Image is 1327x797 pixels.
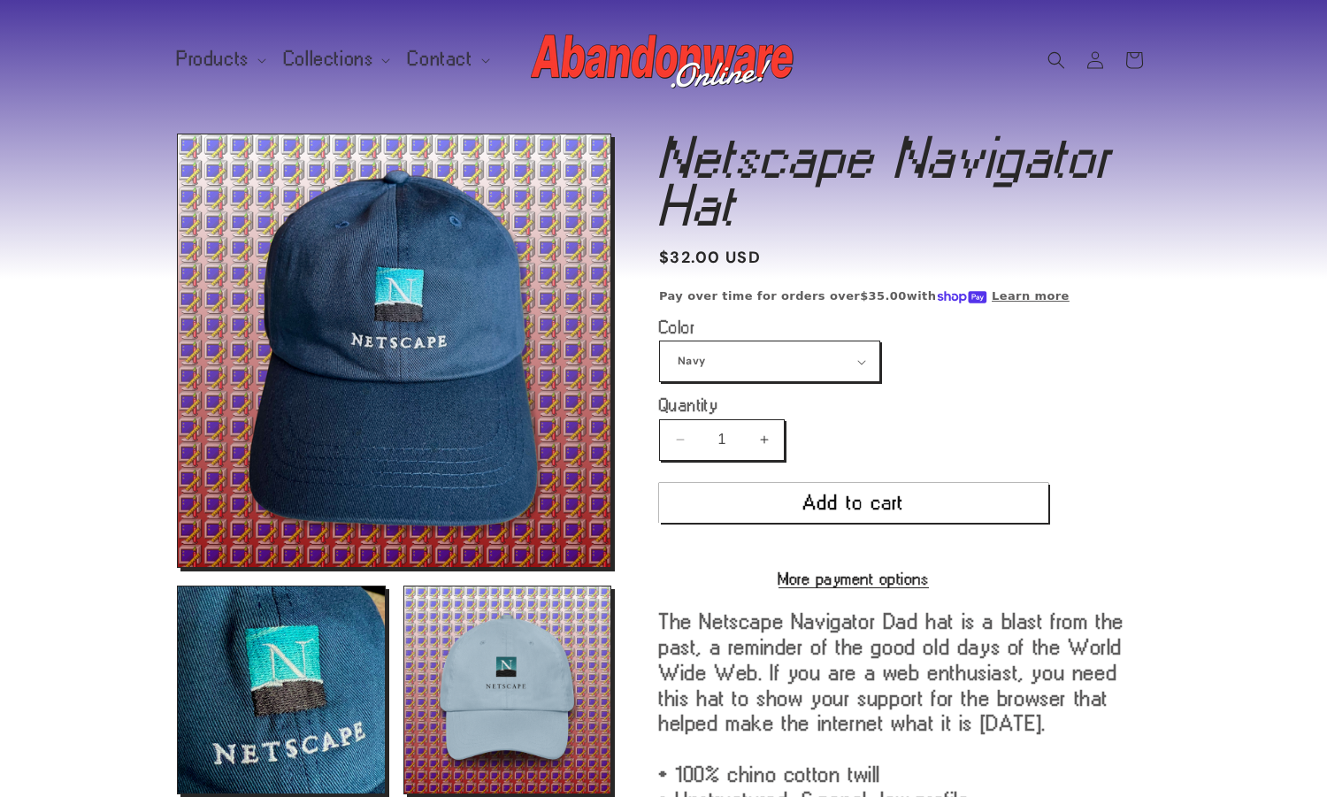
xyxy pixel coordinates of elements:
span: Collections [284,51,374,67]
label: Quantity [659,396,1048,414]
summary: Products [166,41,273,78]
summary: Collections [273,41,398,78]
a: Abandonware [525,18,803,102]
label: Color [659,318,1048,336]
a: More payment options [659,571,1048,586]
h1: Netscape Navigator Hat [659,134,1150,229]
span: Products [177,51,249,67]
img: Abandonware [531,25,796,96]
summary: Search [1037,41,1076,80]
button: Add to cart [659,483,1048,523]
summary: Contact [397,41,496,78]
span: Contact [408,51,472,67]
span: $32.00 USD [659,246,761,270]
